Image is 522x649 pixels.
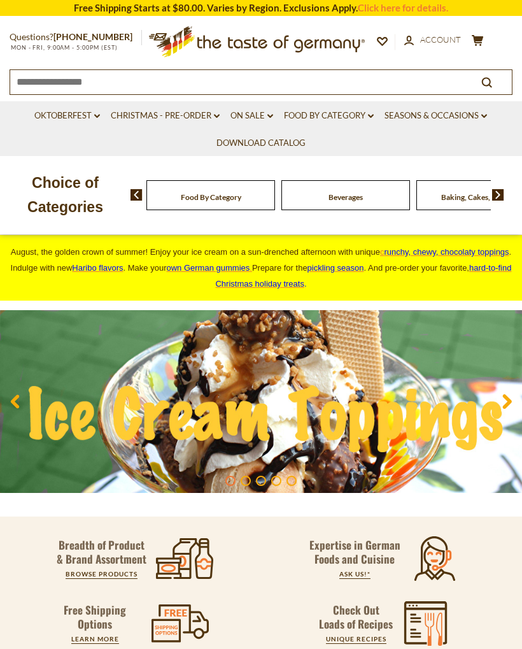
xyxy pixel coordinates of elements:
[34,109,100,123] a: Oktoberfest
[384,247,509,257] span: runchy, chewy, chocolaty toppings
[441,192,521,202] a: Baking, Cakes, Desserts
[181,192,241,202] a: Food By Category
[492,189,504,201] img: next arrow
[10,29,142,45] p: Questions?
[384,109,487,123] a: Seasons & Occasions
[284,109,374,123] a: Food By Category
[307,263,364,273] a: pickling season
[130,189,143,201] img: previous arrow
[230,109,273,123] a: On Sale
[71,635,119,643] a: LEARN MORE
[326,635,386,643] a: UNIQUE RECIPES
[55,538,148,566] p: Breadth of Product & Brand Assortment
[404,33,461,47] a: Account
[72,263,123,273] a: Haribo flavors
[11,247,512,289] span: August, the golden crown of summer! Enjoy your ice cream on a sun-drenched afternoon with unique ...
[166,263,251,273] a: own German gummies.
[111,109,220,123] a: Christmas - PRE-ORDER
[358,2,448,13] a: Click here for details.
[10,44,118,51] span: MON - FRI, 9:00AM - 5:00PM (EST)
[328,192,363,202] a: Beverages
[216,136,306,150] a: Download Catalog
[53,31,132,42] a: [PHONE_NUMBER]
[380,247,509,257] a: crunchy, chewy, chocolaty toppings
[309,538,400,566] p: Expertise in German Foods and Cuisine
[420,34,461,45] span: Account
[53,603,137,631] p: Free Shipping Options
[166,263,250,273] span: own German gummies
[339,570,370,578] a: ASK US!*
[66,570,138,578] a: BROWSE PRODUCTS
[319,603,393,631] p: Check Out Loads of Recipes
